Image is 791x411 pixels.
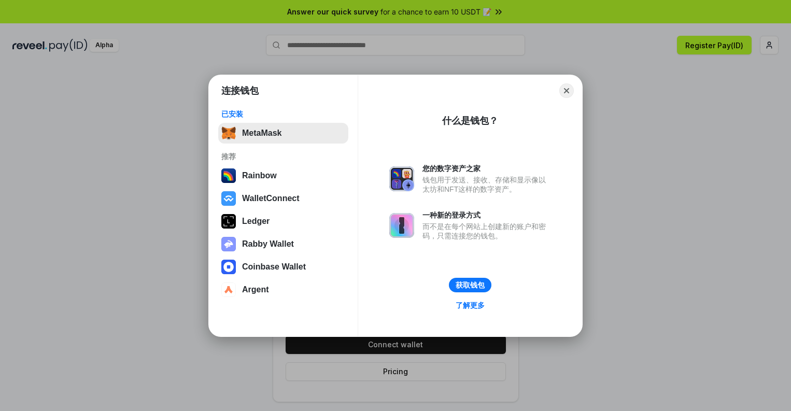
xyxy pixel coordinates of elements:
div: 推荐 [221,152,345,161]
img: svg+xml,%3Csvg%20xmlns%3D%22http%3A%2F%2Fwww.w3.org%2F2000%2Fsvg%22%20fill%3D%22none%22%20viewBox... [221,237,236,251]
div: 一种新的登录方式 [422,210,551,220]
img: svg+xml,%3Csvg%20width%3D%2228%22%20height%3D%2228%22%20viewBox%3D%220%200%2028%2028%22%20fill%3D... [221,191,236,206]
div: Coinbase Wallet [242,262,306,272]
div: 获取钱包 [456,280,485,290]
img: svg+xml,%3Csvg%20width%3D%2228%22%20height%3D%2228%22%20viewBox%3D%220%200%2028%2028%22%20fill%3D... [221,282,236,297]
img: svg+xml,%3Csvg%20xmlns%3D%22http%3A%2F%2Fwww.w3.org%2F2000%2Fsvg%22%20width%3D%2228%22%20height%3... [221,214,236,229]
img: svg+xml,%3Csvg%20xmlns%3D%22http%3A%2F%2Fwww.w3.org%2F2000%2Fsvg%22%20fill%3D%22none%22%20viewBox... [389,166,414,191]
img: svg+xml,%3Csvg%20width%3D%22120%22%20height%3D%22120%22%20viewBox%3D%220%200%20120%20120%22%20fil... [221,168,236,183]
img: svg+xml,%3Csvg%20width%3D%2228%22%20height%3D%2228%22%20viewBox%3D%220%200%2028%2028%22%20fill%3D... [221,260,236,274]
div: 了解更多 [456,301,485,310]
button: Ledger [218,211,348,232]
img: svg+xml,%3Csvg%20fill%3D%22none%22%20height%3D%2233%22%20viewBox%3D%220%200%2035%2033%22%20width%... [221,126,236,140]
button: Close [559,83,574,98]
div: Argent [242,285,269,294]
button: Coinbase Wallet [218,257,348,277]
h1: 连接钱包 [221,84,259,97]
div: Rabby Wallet [242,239,294,249]
div: WalletConnect [242,194,300,203]
div: 钱包用于发送、接收、存储和显示像以太坊和NFT这样的数字资产。 [422,175,551,194]
a: 了解更多 [449,299,491,312]
button: Argent [218,279,348,300]
button: Rainbow [218,165,348,186]
div: 已安装 [221,109,345,119]
div: Rainbow [242,171,277,180]
img: svg+xml,%3Csvg%20xmlns%3D%22http%3A%2F%2Fwww.w3.org%2F2000%2Fsvg%22%20fill%3D%22none%22%20viewBox... [389,213,414,238]
button: Rabby Wallet [218,234,348,254]
div: 您的数字资产之家 [422,164,551,173]
button: 获取钱包 [449,278,491,292]
div: Ledger [242,217,270,226]
div: 而不是在每个网站上创建新的账户和密码，只需连接您的钱包。 [422,222,551,240]
div: 什么是钱包？ [442,115,498,127]
button: WalletConnect [218,188,348,209]
button: MetaMask [218,123,348,144]
div: MetaMask [242,129,281,138]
